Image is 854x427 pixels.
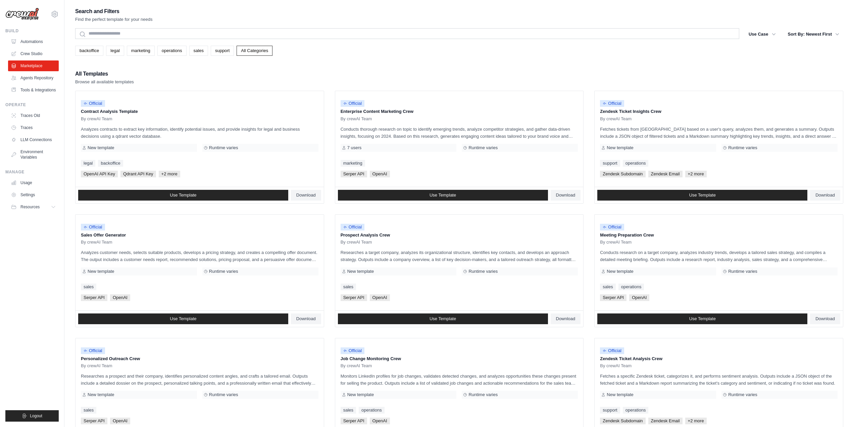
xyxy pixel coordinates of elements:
[685,171,707,177] span: +2 more
[5,410,59,422] button: Logout
[81,224,105,230] span: Official
[341,171,367,177] span: Serper API
[98,160,123,167] a: backoffice
[629,294,649,301] span: OpenAI
[341,363,372,369] span: By crewAI Team
[600,294,626,301] span: Serper API
[5,8,39,20] img: Logo
[556,193,575,198] span: Download
[81,294,107,301] span: Serper API
[341,126,578,140] p: Conducts thorough research on topic to identify emerging trends, analyze competitor strategies, a...
[600,232,838,239] p: Meeting Preparation Crew
[75,7,153,16] h2: Search and Filters
[341,347,365,354] span: Official
[468,269,498,274] span: Runtime varies
[81,171,118,177] span: OpenAI API Key
[370,294,390,301] span: OpenAI
[8,177,59,188] a: Usage
[370,418,390,424] span: OpenAI
[8,146,59,163] a: Environment Variables
[81,240,112,245] span: By crewAI Team
[81,407,96,414] a: sales
[170,316,196,322] span: Use Template
[189,46,208,56] a: sales
[600,171,645,177] span: Zendesk Subdomain
[600,249,838,263] p: Conducts research on a target company, analyzes industry trends, develops a tailored sales strate...
[127,46,155,56] a: marketing
[81,284,96,290] a: sales
[88,145,114,151] span: New template
[110,418,130,424] span: OpenAI
[810,313,840,324] a: Download
[623,160,649,167] a: operations
[341,284,356,290] a: sales
[8,48,59,59] a: Crew Studio
[551,190,581,201] a: Download
[728,145,757,151] span: Runtime varies
[209,145,238,151] span: Runtime varies
[338,313,548,324] a: Use Template
[5,102,59,108] div: Operate
[810,190,840,201] a: Download
[341,294,367,301] span: Serper API
[8,122,59,133] a: Traces
[106,46,124,56] a: legal
[600,373,838,387] p: Fetches a specific Zendesk ticket, categorizes it, and performs sentiment analysis. Outputs inclu...
[359,407,385,414] a: operations
[81,249,318,263] p: Analyzes customer needs, selects suitable products, develops a pricing strategy, and creates a co...
[784,28,843,40] button: Sort By: Newest First
[347,269,374,274] span: New template
[8,134,59,145] a: LLM Connections
[20,204,40,210] span: Resources
[81,108,318,115] p: Contract Analysis Template
[291,313,321,324] a: Download
[81,100,105,107] span: Official
[8,85,59,95] a: Tools & Integrations
[600,224,624,230] span: Official
[341,355,578,362] p: Job Change Monitoring Crew
[341,407,356,414] a: sales
[78,190,288,201] a: Use Template
[600,160,620,167] a: support
[689,316,716,322] span: Use Template
[120,171,156,177] span: Qdrant API Key
[607,392,633,397] span: New template
[88,392,114,397] span: New template
[600,418,645,424] span: Zendesk Subdomain
[237,46,272,56] a: All Categories
[341,108,578,115] p: Enterprise Content Marketing Crew
[648,418,683,424] span: Zendesk Email
[81,116,112,122] span: By crewAI Team
[607,145,633,151] span: New template
[8,36,59,47] a: Automations
[597,313,807,324] a: Use Template
[110,294,130,301] span: OpenAI
[75,69,134,79] h2: All Templates
[600,355,838,362] p: Zendesk Ticket Analysis Crew
[75,46,103,56] a: backoffice
[600,363,632,369] span: By crewAI Team
[600,284,615,290] a: sales
[600,116,632,122] span: By crewAI Team
[556,316,575,322] span: Download
[75,79,134,85] p: Browse all available templates
[600,240,632,245] span: By crewAI Team
[81,160,95,167] a: legal
[5,28,59,34] div: Build
[347,392,374,397] span: New template
[597,190,807,201] a: Use Template
[745,28,780,40] button: Use Case
[211,46,234,56] a: support
[81,347,105,354] span: Official
[600,347,624,354] span: Official
[341,160,365,167] a: marketing
[728,392,757,397] span: Runtime varies
[78,313,288,324] a: Use Template
[291,190,321,201] a: Download
[5,169,59,175] div: Manage
[81,418,107,424] span: Serper API
[341,373,578,387] p: Monitors LinkedIn profiles for job changes, validates detected changes, and analyzes opportunitie...
[296,316,316,322] span: Download
[815,193,835,198] span: Download
[341,100,365,107] span: Official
